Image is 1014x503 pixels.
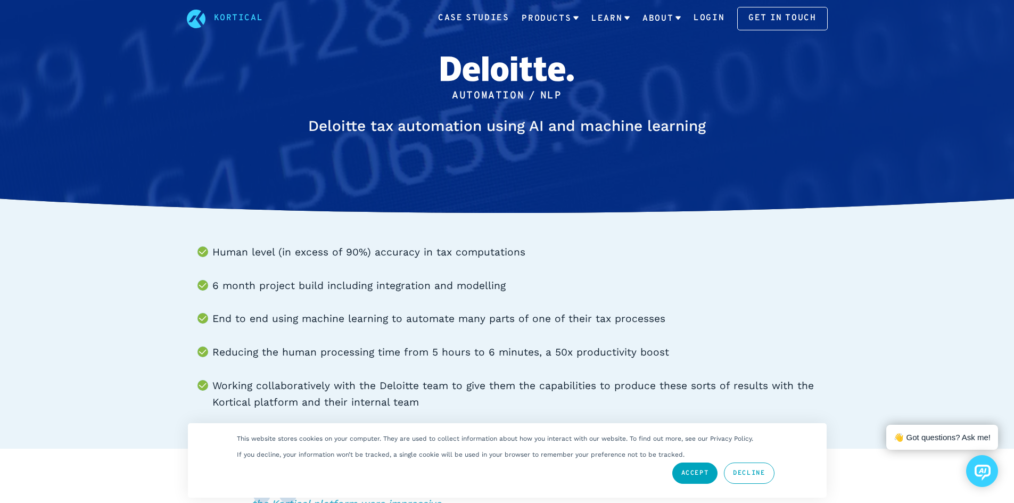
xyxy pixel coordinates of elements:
li: NLP [540,88,562,104]
p: This website stores cookies on your computer. They are used to collect information about how you ... [237,435,753,442]
img: Deloitte client logo [441,56,574,81]
li: End to end using machine learning to automate many parts of one of their tax processes [212,311,828,327]
p: If you decline, your information won’t be tracked, a single cookie will be used in your browser t... [237,451,685,458]
li: Automation [452,88,524,104]
li: Reducing the human processing time from 5 hours to 6 minutes, a 50x productivity boost [212,344,828,361]
a: Decline [724,463,774,484]
a: Case Studies [438,12,509,26]
a: Login [694,12,724,26]
a: Kortical [214,12,263,26]
a: About [642,5,681,32]
li: / [529,88,536,104]
h1: Deloitte tax automation using AI and machine learning [307,115,707,137]
a: Products [522,5,579,32]
a: Get in touch [737,7,827,30]
li: Working collaboratively with the Deloitte team to give them the capabilities to produce these sor... [212,378,828,410]
a: Accept [672,463,718,484]
a: Learn [591,5,630,32]
li: Human level (in excess of 90%) accuracy in tax computations [212,244,828,261]
li: 6 month project build including integration and modelling [212,278,828,294]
